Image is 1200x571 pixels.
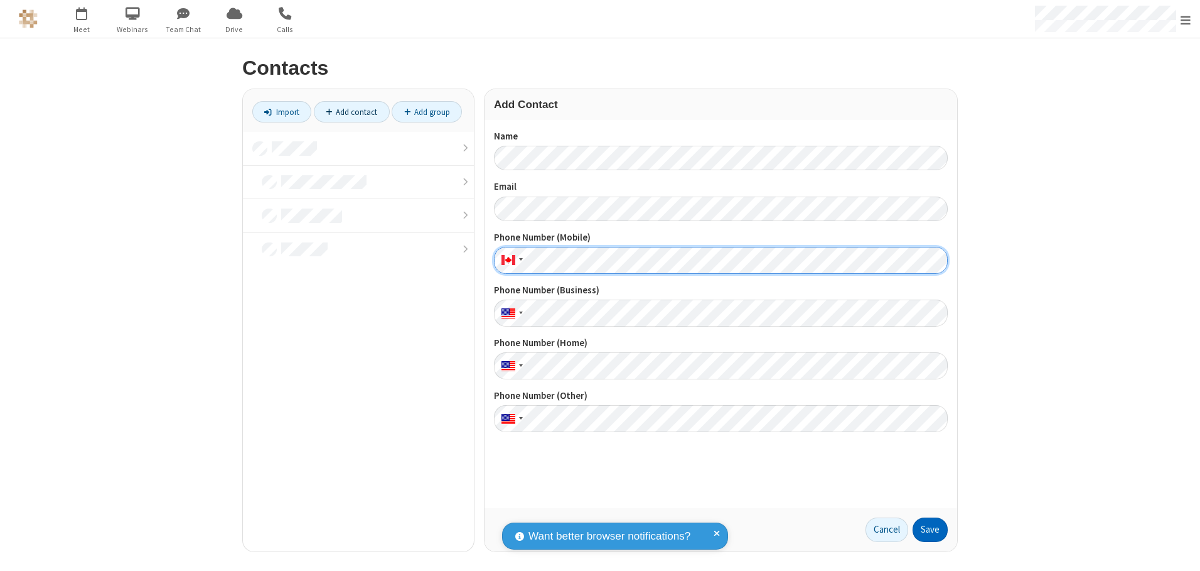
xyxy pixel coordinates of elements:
label: Email [494,180,948,194]
a: Add contact [314,101,390,122]
label: Name [494,129,948,144]
img: QA Selenium DO NOT DELETE OR CHANGE [19,9,38,28]
div: United States: + 1 [494,300,527,327]
label: Phone Number (Home) [494,336,948,351]
button: Save [913,518,948,543]
span: Meet [58,24,105,35]
span: Want better browser notifications? [528,528,690,545]
label: Phone Number (Other) [494,389,948,403]
div: United States: + 1 [494,352,527,379]
a: Import [252,101,311,122]
h3: Add Contact [494,99,948,111]
label: Phone Number (Business) [494,283,948,298]
a: Add group [392,101,462,122]
span: Drive [211,24,258,35]
h2: Contacts [242,57,958,79]
label: Phone Number (Mobile) [494,231,948,245]
div: Canada: + 1 [494,247,527,274]
div: United States: + 1 [494,405,527,432]
span: Calls [262,24,309,35]
a: Cancel [865,518,908,543]
span: Webinars [109,24,156,35]
span: Team Chat [160,24,207,35]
